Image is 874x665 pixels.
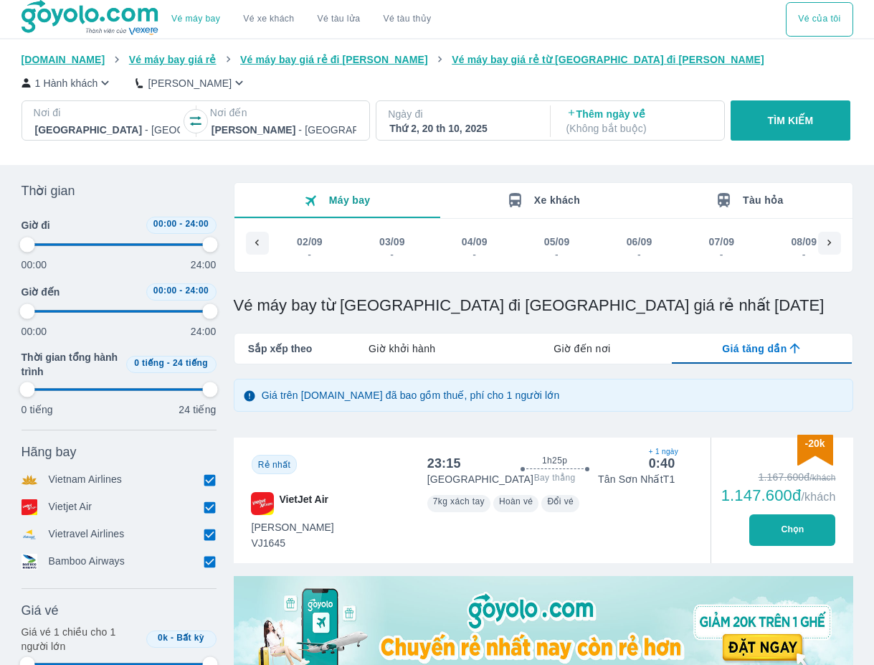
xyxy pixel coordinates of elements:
div: 03/09 [379,235,405,249]
span: [PERSON_NAME] [252,520,334,534]
span: Máy bay [329,194,371,206]
span: - [179,219,182,229]
span: Thời gian tổng hành trình [22,350,120,379]
span: Thời gian [22,182,75,199]
div: - [627,249,652,260]
div: 23:15 [427,455,461,472]
p: Tân Sơn Nhất T1 [598,472,675,486]
span: - [167,358,170,368]
p: Vietjet Air [49,499,92,515]
span: Giờ đến [22,285,60,299]
nav: breadcrumb [22,52,853,67]
button: 1 Hành khách [22,75,113,90]
h1: Vé máy bay từ [GEOGRAPHIC_DATA] đi [GEOGRAPHIC_DATA] giá rẻ nhất [DATE] [234,296,853,316]
div: lab API tabs example [312,334,852,364]
p: 24:00 [191,258,217,272]
span: VietJet Air [280,492,328,515]
p: Giá vé 1 chiều cho 1 người lớn [22,625,141,654]
div: - [298,249,322,260]
span: - [179,286,182,296]
span: Bất kỳ [176,633,204,643]
span: 1h25p [542,455,567,466]
p: 0 tiếng [22,402,53,417]
div: 02/09 [297,235,323,249]
div: 1.147.600đ [721,487,836,504]
span: 7kg xách tay [433,496,485,506]
p: 00:00 [22,258,47,272]
span: Vé máy bay giá rẻ từ [GEOGRAPHIC_DATA] đi [PERSON_NAME] [452,54,764,65]
span: Giá tăng dần [722,341,787,356]
p: 00:00 [22,324,47,339]
div: 1.167.600đ [721,470,836,484]
span: Vé máy bay giá rẻ [129,54,217,65]
div: 07/09 [709,235,735,249]
p: 24:00 [191,324,217,339]
p: Thêm ngày về [566,107,711,136]
img: VJ [251,492,274,515]
p: Nơi đi [34,105,181,120]
span: 00:00 [153,286,177,296]
button: Chọn [749,514,835,546]
div: 06/09 [627,235,652,249]
p: Ngày đi [388,107,536,121]
div: 08/09 [791,235,817,249]
p: Vietnam Airlines [49,472,123,488]
span: Giá vé [22,602,59,619]
p: 1 Hành khách [35,76,98,90]
button: TÌM KIẾM [731,100,850,141]
p: Nơi đến [210,105,358,120]
span: Sắp xếp theo [248,341,313,356]
div: - [545,249,569,260]
div: - [792,249,816,260]
p: TÌM KIẾM [768,113,814,128]
span: Rẻ nhất [258,460,290,470]
img: discount [797,435,833,466]
p: Bamboo Airways [49,554,125,570]
span: 0 tiếng [134,358,164,368]
span: 0k [158,633,168,643]
div: choose transportation mode [786,2,852,37]
div: 04/09 [462,235,488,249]
span: Hãng bay [22,443,77,461]
span: + 1 ngày [649,446,675,458]
a: Vé máy bay [171,14,220,24]
span: Xe khách [534,194,580,206]
a: Vé xe khách [243,14,294,24]
span: Vé máy bay giá rẻ đi [PERSON_NAME] [240,54,428,65]
span: Đổi vé [547,496,574,506]
p: 24 tiếng [179,402,216,417]
div: choose transportation mode [160,2,442,37]
button: [PERSON_NAME] [136,75,247,90]
p: ( Không bắt buộc ) [566,121,711,136]
span: Tàu hỏa [743,194,784,206]
div: 05/09 [544,235,570,249]
span: Giờ khởi hành [369,341,435,356]
span: 24:00 [185,286,209,296]
div: scrollable day and price [269,232,818,263]
span: VJ1645 [252,536,334,550]
span: [DOMAIN_NAME] [22,54,105,65]
p: Vietravel Airlines [49,527,125,542]
span: /khách [801,491,835,503]
span: 24 tiếng [173,358,208,368]
div: - [710,249,734,260]
span: -20k [804,438,825,449]
div: 0:40 [649,455,675,472]
span: - [171,633,174,643]
div: - [380,249,404,260]
p: Giá trên [DOMAIN_NAME] đã bao gồm thuế, phí cho 1 người lớn [262,388,560,402]
span: 00:00 [153,219,177,229]
p: [PERSON_NAME] [148,76,232,90]
button: Vé của tôi [786,2,852,37]
p: [GEOGRAPHIC_DATA] [427,472,533,486]
div: Thứ 2, 20 th 10, 2025 [389,121,534,136]
button: Vé tàu thủy [371,2,442,37]
span: Giờ đến nơi [554,341,610,356]
span: Hoàn vé [499,496,533,506]
a: Vé tàu lửa [306,2,372,37]
span: Giờ đi [22,218,50,232]
div: - [462,249,487,260]
span: 24:00 [185,219,209,229]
